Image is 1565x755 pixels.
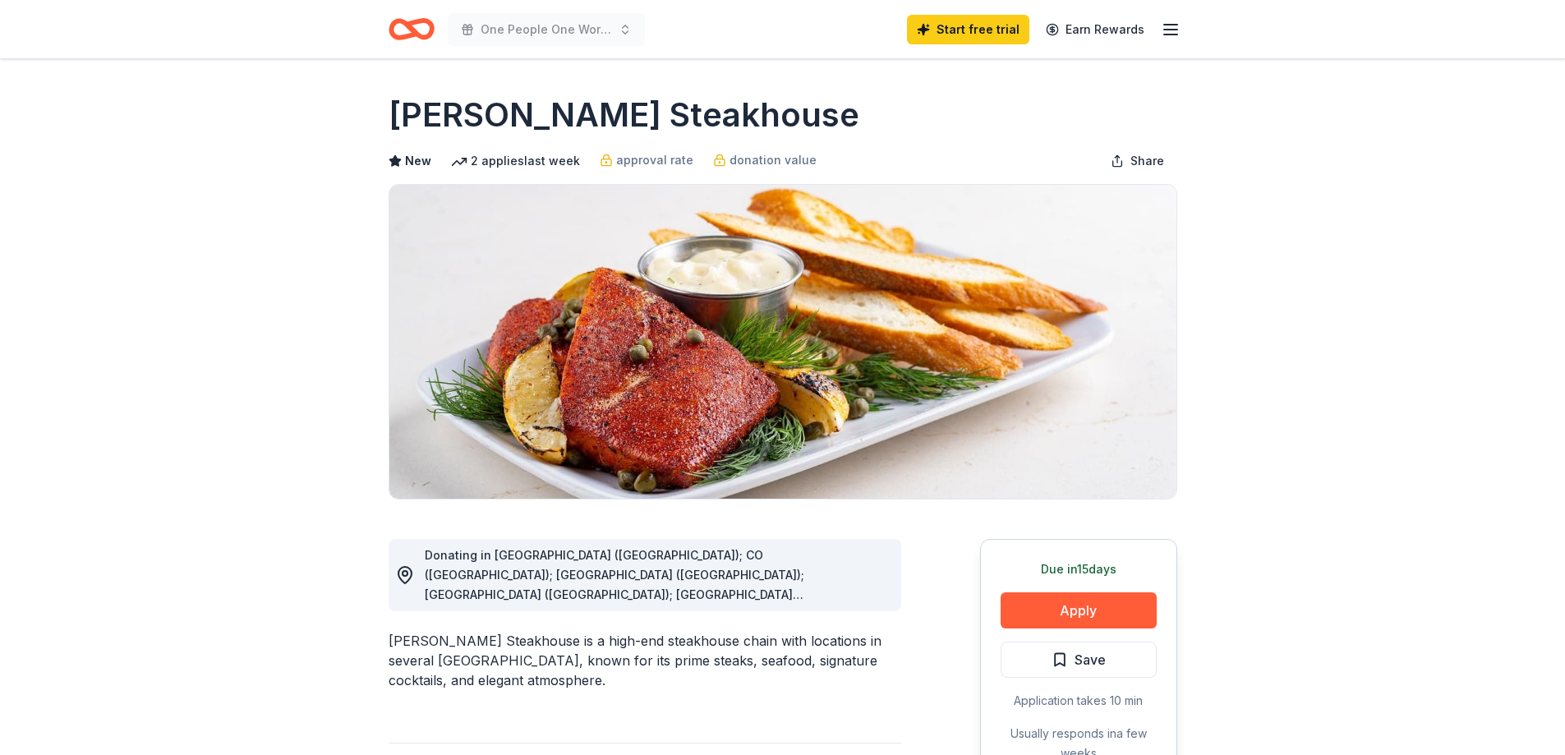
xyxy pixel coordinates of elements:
[1075,649,1106,670] span: Save
[1036,15,1154,44] a: Earn Rewards
[405,151,431,171] span: New
[1001,592,1157,628] button: Apply
[481,20,612,39] span: One People One World Gala
[1098,145,1177,177] button: Share
[1001,559,1157,579] div: Due in 15 days
[907,15,1029,44] a: Start free trial
[448,13,645,46] button: One People One World Gala
[451,151,580,171] div: 2 applies last week
[730,150,817,170] span: donation value
[389,631,901,690] div: [PERSON_NAME] Steakhouse is a high-end steakhouse chain with locations in several [GEOGRAPHIC_DAT...
[1001,691,1157,711] div: Application takes 10 min
[600,150,693,170] a: approval rate
[389,10,435,48] a: Home
[1001,642,1157,678] button: Save
[713,150,817,170] a: donation value
[1130,151,1164,171] span: Share
[389,92,859,138] h1: [PERSON_NAME] Steakhouse
[425,548,879,680] span: Donating in [GEOGRAPHIC_DATA] ([GEOGRAPHIC_DATA]); CO ([GEOGRAPHIC_DATA]); [GEOGRAPHIC_DATA] ([GE...
[616,150,693,170] span: approval rate
[389,185,1176,499] img: Image for Perry's Steakhouse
